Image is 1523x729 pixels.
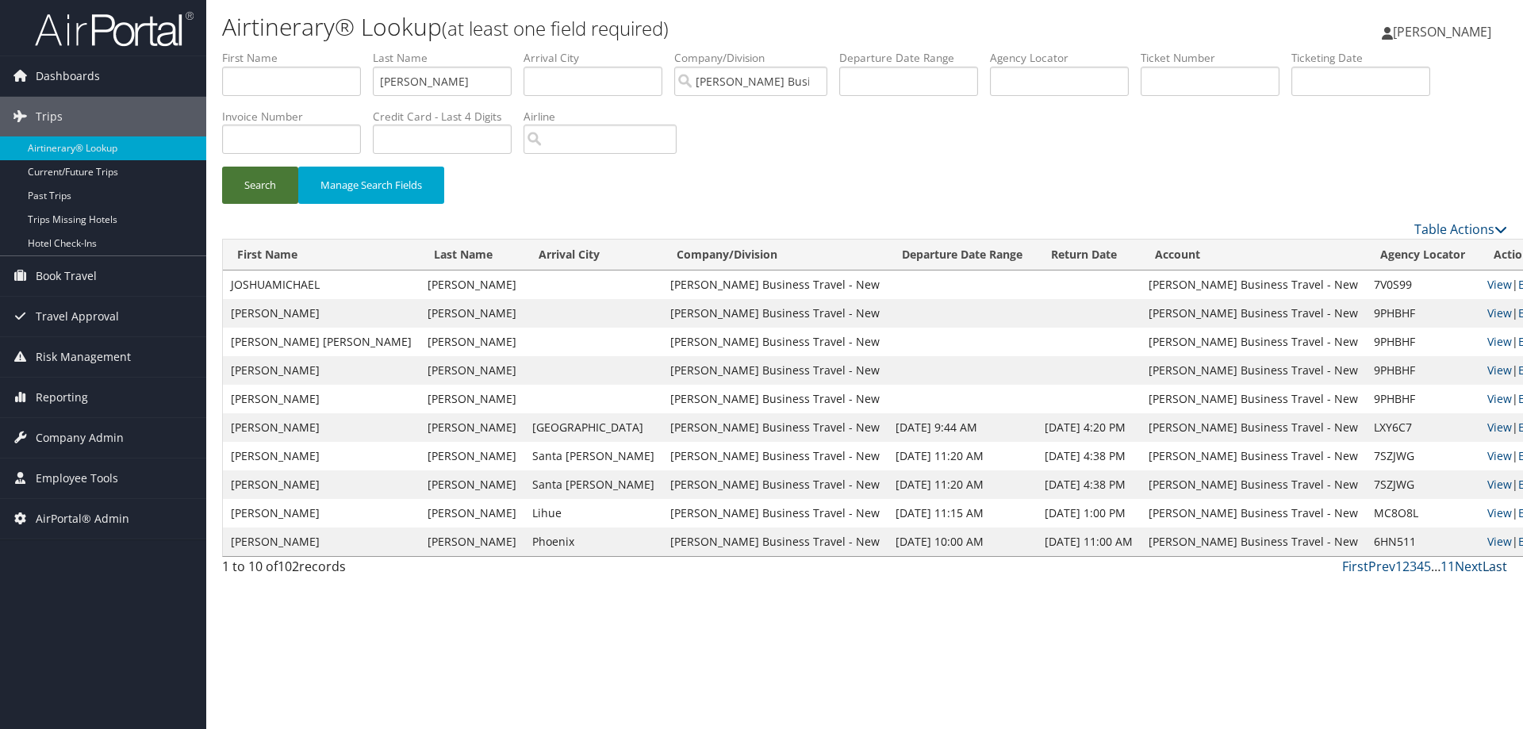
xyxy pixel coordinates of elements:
[222,50,373,66] label: First Name
[662,385,888,413] td: [PERSON_NAME] Business Travel - New
[1487,305,1512,320] a: View
[223,299,420,328] td: [PERSON_NAME]
[1366,442,1479,470] td: 7SZJWG
[420,240,524,270] th: Last Name: activate to sort column ascending
[36,297,119,336] span: Travel Approval
[420,270,524,299] td: [PERSON_NAME]
[36,256,97,296] span: Book Travel
[1037,413,1141,442] td: [DATE] 4:20 PM
[36,499,129,539] span: AirPortal® Admin
[1141,470,1366,499] td: [PERSON_NAME] Business Travel - New
[888,413,1037,442] td: [DATE] 9:44 AM
[1141,528,1366,556] td: [PERSON_NAME] Business Travel - New
[1366,528,1479,556] td: 6HN511
[1410,558,1417,575] a: 3
[1366,499,1479,528] td: MC8O8L
[420,328,524,356] td: [PERSON_NAME]
[1141,328,1366,356] td: [PERSON_NAME] Business Travel - New
[36,97,63,136] span: Trips
[223,470,420,499] td: [PERSON_NAME]
[1414,221,1507,238] a: Table Actions
[888,442,1037,470] td: [DATE] 11:20 AM
[223,270,420,299] td: JOSHUAMICHAEL
[1366,240,1479,270] th: Agency Locator: activate to sort column ascending
[1366,328,1479,356] td: 9PHBHF
[524,499,662,528] td: Lihue
[1141,50,1291,66] label: Ticket Number
[524,413,662,442] td: [GEOGRAPHIC_DATA]
[420,413,524,442] td: [PERSON_NAME]
[1141,499,1366,528] td: [PERSON_NAME] Business Travel - New
[1487,448,1512,463] a: View
[442,15,669,41] small: (at least one field required)
[223,528,420,556] td: [PERSON_NAME]
[420,470,524,499] td: [PERSON_NAME]
[662,470,888,499] td: [PERSON_NAME] Business Travel - New
[373,50,524,66] label: Last Name
[1366,299,1479,328] td: 9PHBHF
[524,442,662,470] td: Santa [PERSON_NAME]
[36,418,124,458] span: Company Admin
[222,10,1079,44] h1: Airtinerary® Lookup
[1366,470,1479,499] td: 7SZJWG
[223,413,420,442] td: [PERSON_NAME]
[1366,385,1479,413] td: 9PHBHF
[420,528,524,556] td: [PERSON_NAME]
[1487,505,1512,520] a: View
[420,385,524,413] td: [PERSON_NAME]
[524,109,689,125] label: Airline
[524,50,674,66] label: Arrival City
[373,109,524,125] label: Credit Card - Last 4 Digits
[524,470,662,499] td: Santa [PERSON_NAME]
[1431,558,1441,575] span: …
[1487,277,1512,292] a: View
[662,299,888,328] td: [PERSON_NAME] Business Travel - New
[223,356,420,385] td: [PERSON_NAME]
[1037,442,1141,470] td: [DATE] 4:38 PM
[1366,356,1479,385] td: 9PHBHF
[1141,356,1366,385] td: [PERSON_NAME] Business Travel - New
[1291,50,1442,66] label: Ticketing Date
[420,499,524,528] td: [PERSON_NAME]
[839,50,990,66] label: Departure Date Range
[1487,534,1512,549] a: View
[662,328,888,356] td: [PERSON_NAME] Business Travel - New
[1141,299,1366,328] td: [PERSON_NAME] Business Travel - New
[36,337,131,377] span: Risk Management
[1366,270,1479,299] td: 7V0S99
[278,558,299,575] span: 102
[420,299,524,328] td: [PERSON_NAME]
[223,240,420,270] th: First Name: activate to sort column ascending
[888,528,1037,556] td: [DATE] 10:00 AM
[1037,528,1141,556] td: [DATE] 11:00 AM
[1141,270,1366,299] td: [PERSON_NAME] Business Travel - New
[1487,391,1512,406] a: View
[1487,420,1512,435] a: View
[1141,413,1366,442] td: [PERSON_NAME] Business Travel - New
[524,240,662,270] th: Arrival City: activate to sort column ascending
[1402,558,1410,575] a: 2
[1342,558,1368,575] a: First
[223,328,420,356] td: [PERSON_NAME] [PERSON_NAME]
[1037,470,1141,499] td: [DATE] 4:38 PM
[1487,334,1512,349] a: View
[662,240,888,270] th: Company/Division
[1483,558,1507,575] a: Last
[1037,240,1141,270] th: Return Date: activate to sort column ascending
[222,109,373,125] label: Invoice Number
[36,56,100,96] span: Dashboards
[524,528,662,556] td: Phoenix
[888,470,1037,499] td: [DATE] 11:20 AM
[888,499,1037,528] td: [DATE] 11:15 AM
[662,356,888,385] td: [PERSON_NAME] Business Travel - New
[1487,363,1512,378] a: View
[36,378,88,417] span: Reporting
[990,50,1141,66] label: Agency Locator
[1455,558,1483,575] a: Next
[35,10,194,48] img: airportal-logo.png
[298,167,444,204] button: Manage Search Fields
[1441,558,1455,575] a: 11
[662,528,888,556] td: [PERSON_NAME] Business Travel - New
[222,557,526,584] div: 1 to 10 of records
[420,356,524,385] td: [PERSON_NAME]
